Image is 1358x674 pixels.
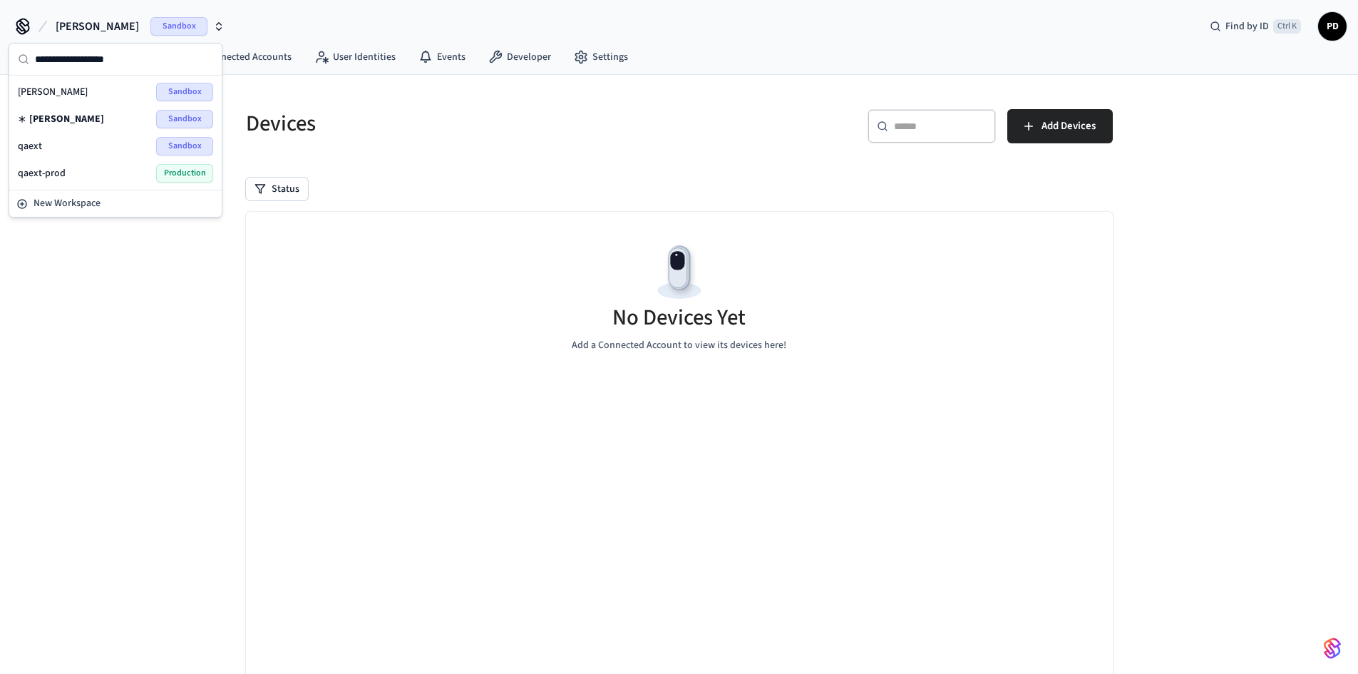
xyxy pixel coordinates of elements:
[477,44,562,70] a: Developer
[1007,109,1113,143] button: Add Devices
[1318,12,1347,41] button: PD
[18,139,42,153] span: qaext
[246,109,671,138] h5: Devices
[156,164,213,183] span: Production
[34,196,101,211] span: New Workspace
[1198,14,1312,39] div: Find by IDCtrl K
[303,44,407,70] a: User Identities
[174,44,303,70] a: Connected Accounts
[246,178,308,200] button: Status
[18,166,66,180] span: qaext-prod
[572,338,786,353] p: Add a Connected Account to view its devices here!
[407,44,477,70] a: Events
[1041,117,1096,136] span: Add Devices
[156,83,213,101] span: Sandbox
[9,76,222,190] div: Suggestions
[562,44,639,70] a: Settings
[1225,19,1269,34] span: Find by ID
[56,18,139,35] span: [PERSON_NAME]
[156,110,213,128] span: Sandbox
[18,85,88,99] span: [PERSON_NAME]
[612,303,746,332] h5: No Devices Yet
[150,17,207,36] span: Sandbox
[29,112,104,126] span: [PERSON_NAME]
[1324,637,1341,660] img: SeamLogoGradient.69752ec5.svg
[11,192,220,215] button: New Workspace
[647,240,711,305] img: Devices Empty State
[156,137,213,155] span: Sandbox
[1273,19,1301,34] span: Ctrl K
[1320,14,1345,39] span: PD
